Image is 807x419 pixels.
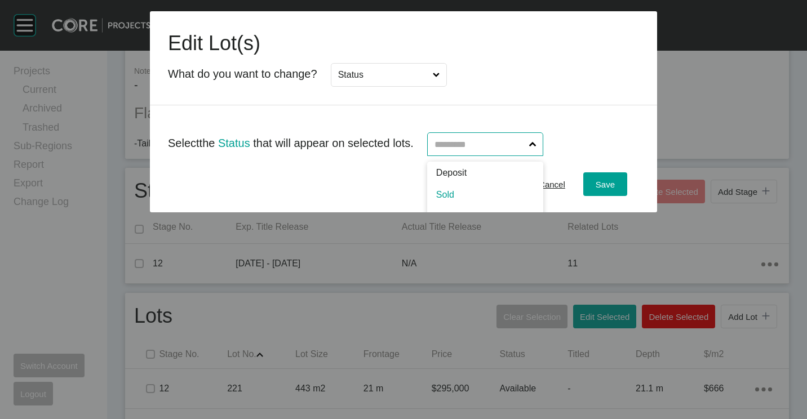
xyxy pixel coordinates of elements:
span: Cancel [539,180,565,189]
div: Back on Market [427,206,544,227]
p: Select the that will appear on selected lots. [168,135,414,151]
div: Deposit [427,162,544,184]
h1: Edit Lot(s) [168,29,639,57]
input: Status [336,64,431,86]
div: Sold [427,184,544,206]
p: What do you want to change? [168,66,317,82]
span: Status [218,137,250,149]
span: Save [596,180,615,189]
span: Show menu... [527,133,539,155]
button: Save [583,172,627,196]
span: Close menu... [431,64,442,86]
button: Cancel [526,172,578,196]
